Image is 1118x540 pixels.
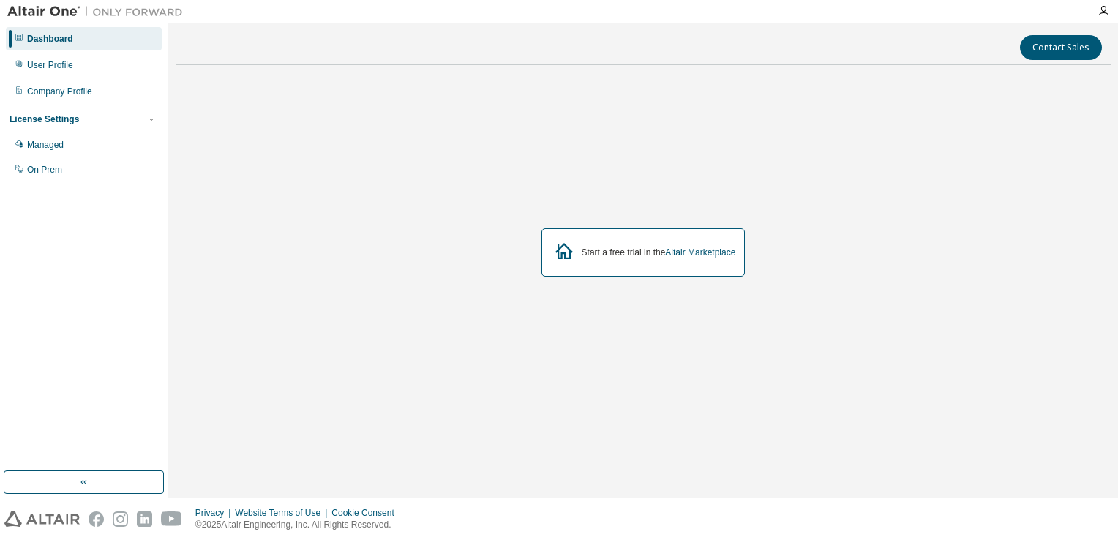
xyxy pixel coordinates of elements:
[582,247,736,258] div: Start a free trial in the
[27,86,92,97] div: Company Profile
[113,511,128,527] img: instagram.svg
[195,507,235,519] div: Privacy
[27,164,62,176] div: On Prem
[10,113,79,125] div: License Settings
[331,507,402,519] div: Cookie Consent
[7,4,190,19] img: Altair One
[195,519,403,531] p: © 2025 Altair Engineering, Inc. All Rights Reserved.
[27,139,64,151] div: Managed
[27,59,73,71] div: User Profile
[137,511,152,527] img: linkedin.svg
[665,247,735,258] a: Altair Marketplace
[89,511,104,527] img: facebook.svg
[235,507,331,519] div: Website Terms of Use
[27,33,73,45] div: Dashboard
[1020,35,1102,60] button: Contact Sales
[4,511,80,527] img: altair_logo.svg
[161,511,182,527] img: youtube.svg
